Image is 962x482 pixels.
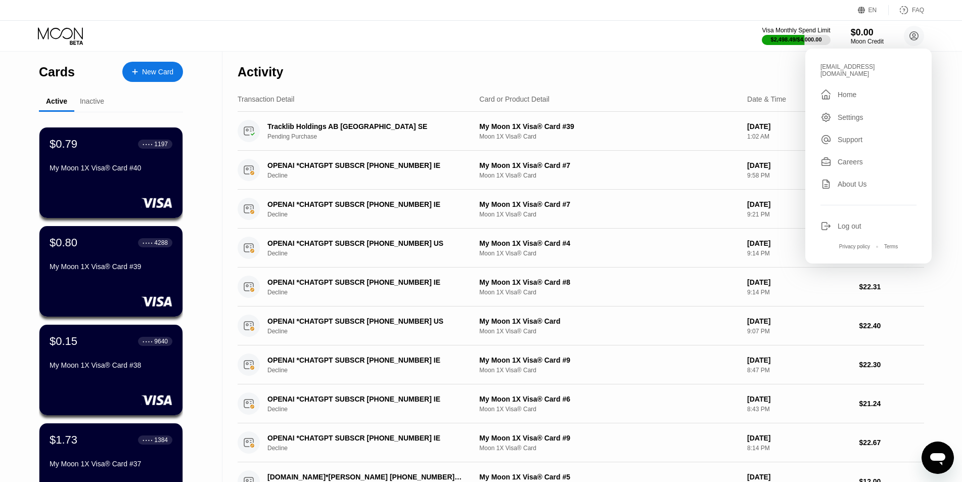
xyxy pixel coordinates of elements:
[851,27,884,45] div: $0.00Moon Credit
[479,200,739,208] div: My Moon 1X Visa® Card #7
[479,95,549,103] div: Card or Product Detail
[50,361,172,369] div: My Moon 1X Visa® Card #38
[479,434,739,442] div: My Moon 1X Visa® Card #9
[267,172,478,179] div: Decline
[820,221,917,232] div: Log out
[851,38,884,45] div: Moon Credit
[267,122,463,130] div: Tracklib Holdings AB [GEOGRAPHIC_DATA] SE
[238,345,924,384] div: OPENAI *CHATGPT SUBSCR [PHONE_NUMBER] IEDeclineMy Moon 1X Visa® Card #9Moon 1X Visa® Card[DATE]8:...
[238,306,924,345] div: OPENAI *CHATGPT SUBSCR [PHONE_NUMBER] USDeclineMy Moon 1X Visa® CardMoon 1X Visa® Card[DATE]9:07 ...
[479,122,739,130] div: My Moon 1X Visa® Card #39
[747,133,851,140] div: 1:02 AM
[747,406,851,413] div: 8:43 PM
[479,356,739,364] div: My Moon 1X Visa® Card #9
[267,317,463,325] div: OPENAI *CHATGPT SUBSCR [PHONE_NUMBER] US
[154,141,168,148] div: 1197
[267,445,478,452] div: Decline
[267,328,478,335] div: Decline
[762,27,830,45] div: Visa Monthly Spend Limit$2,498.49/$4,000.00
[267,289,478,296] div: Decline
[154,338,168,345] div: 9640
[859,322,924,330] div: $22.40
[479,395,739,403] div: My Moon 1X Visa® Card #6
[747,317,851,325] div: [DATE]
[39,325,182,415] div: $0.15● ● ● ●9640My Moon 1X Visa® Card #38
[747,95,786,103] div: Date & Time
[479,211,739,218] div: Moon 1X Visa® Card
[479,172,739,179] div: Moon 1X Visa® Card
[50,138,77,151] div: $0.79
[479,250,739,257] div: Moon 1X Visa® Card
[747,356,851,364] div: [DATE]
[747,239,851,247] div: [DATE]
[238,190,924,229] div: OPENAI *CHATGPT SUBSCR [PHONE_NUMBER] IEDeclineMy Moon 1X Visa® Card #7Moon 1X Visa® Card[DATE]9:...
[838,91,856,99] div: Home
[267,406,478,413] div: Decline
[142,68,173,76] div: New Card
[46,97,67,105] div: Active
[50,335,77,348] div: $0.15
[479,317,739,325] div: My Moon 1X Visa® Card
[122,62,183,82] div: New Card
[267,395,463,403] div: OPENAI *CHATGPT SUBSCR [PHONE_NUMBER] IE
[143,439,153,442] div: ● ● ● ●
[859,283,924,291] div: $22.31
[479,278,739,286] div: My Moon 1X Visa® Card #8
[238,384,924,423] div: OPENAI *CHATGPT SUBSCR [PHONE_NUMBER] IEDeclineMy Moon 1X Visa® Card #6Moon 1X Visa® Card[DATE]8:...
[267,211,478,218] div: Decline
[859,439,924,447] div: $22.67
[747,434,851,442] div: [DATE]
[859,361,924,369] div: $22.30
[39,65,75,79] div: Cards
[238,423,924,462] div: OPENAI *CHATGPT SUBSCR [PHONE_NUMBER] IEDeclineMy Moon 1X Visa® Card #9Moon 1X Visa® Card[DATE]8:...
[50,433,77,447] div: $1.73
[238,95,294,103] div: Transaction Detail
[858,5,889,15] div: EN
[267,434,463,442] div: OPENAI *CHATGPT SUBSCR [PHONE_NUMBER] IE
[267,278,463,286] div: OPENAI *CHATGPT SUBSCR [PHONE_NUMBER] IE
[267,133,478,140] div: Pending Purchase
[747,278,851,286] div: [DATE]
[39,226,182,317] div: $0.80● ● ● ●4288My Moon 1X Visa® Card #39
[839,244,870,249] div: Privacy policy
[889,5,924,15] div: FAQ
[267,239,463,247] div: OPENAI *CHATGPT SUBSCR [PHONE_NUMBER] US
[747,367,851,374] div: 8:47 PM
[479,239,739,247] div: My Moon 1X Visa® Card #4
[820,89,832,101] div: 
[238,268,924,306] div: OPENAI *CHATGPT SUBSCR [PHONE_NUMBER] IEDeclineMy Moon 1X Visa® Card #8Moon 1X Visa® Card[DATE]9:...
[838,136,862,144] div: Support
[747,161,851,169] div: [DATE]
[884,244,898,249] div: Terms
[747,445,851,452] div: 8:14 PM
[238,112,924,151] div: Tracklib Holdings AB [GEOGRAPHIC_DATA] SEPending PurchaseMy Moon 1X Visa® Card #39Moon 1X Visa® C...
[238,229,924,268] div: OPENAI *CHATGPT SUBSCR [PHONE_NUMBER] USDeclineMy Moon 1X Visa® Card #4Moon 1X Visa® Card[DATE]9:...
[479,406,739,413] div: Moon 1X Visa® Card
[154,239,168,246] div: 4288
[267,367,478,374] div: Decline
[143,143,153,146] div: ● ● ● ●
[479,161,739,169] div: My Moon 1X Visa® Card #7
[267,161,463,169] div: OPENAI *CHATGPT SUBSCR [PHONE_NUMBER] IE
[859,400,924,408] div: $21.24
[50,164,172,172] div: My Moon 1X Visa® Card #40
[267,473,463,481] div: [DOMAIN_NAME]*[PERSON_NAME] [PHONE_NUMBER] EE
[143,241,153,244] div: ● ● ● ●
[80,97,104,105] div: Inactive
[154,436,168,444] div: 1384
[820,134,917,145] div: Support
[771,36,822,42] div: $2,498.49 / $4,000.00
[820,89,917,101] div: Home
[479,367,739,374] div: Moon 1X Visa® Card
[838,180,867,188] div: About Us
[479,133,739,140] div: Moon 1X Visa® Card
[868,7,877,14] div: EN
[838,158,863,166] div: Careers
[50,460,172,468] div: My Moon 1X Visa® Card #37
[922,442,954,474] iframe: Button to launch messaging window
[762,27,830,34] div: Visa Monthly Spend Limit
